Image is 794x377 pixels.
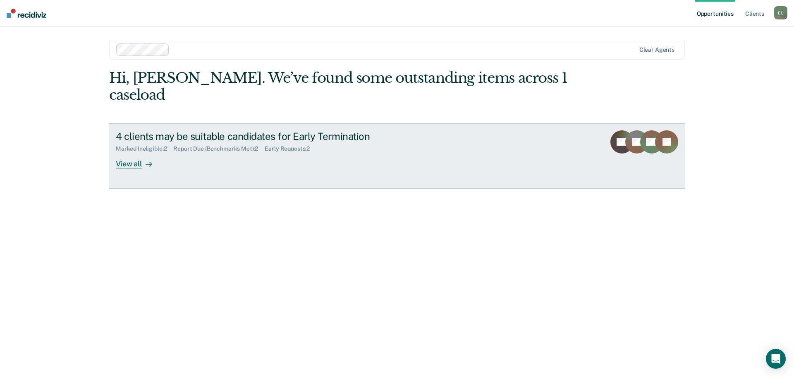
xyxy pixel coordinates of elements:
button: EC [774,6,787,19]
div: Hi, [PERSON_NAME]. We’ve found some outstanding items across 1 caseload [109,70,570,103]
div: Early Requests : 2 [265,145,316,152]
div: Open Intercom Messenger [766,349,786,369]
div: Report Due (Benchmarks Met) : 2 [173,145,265,152]
img: Recidiviz [7,9,46,18]
div: E C [774,6,787,19]
div: Marked Ineligible : 2 [116,145,173,152]
div: 4 clients may be suitable candidates for Early Termination [116,130,406,142]
div: View all [116,152,162,168]
a: 4 clients may be suitable candidates for Early TerminationMarked Ineligible:2Report Due (Benchmar... [109,123,685,189]
div: Clear agents [639,46,674,53]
